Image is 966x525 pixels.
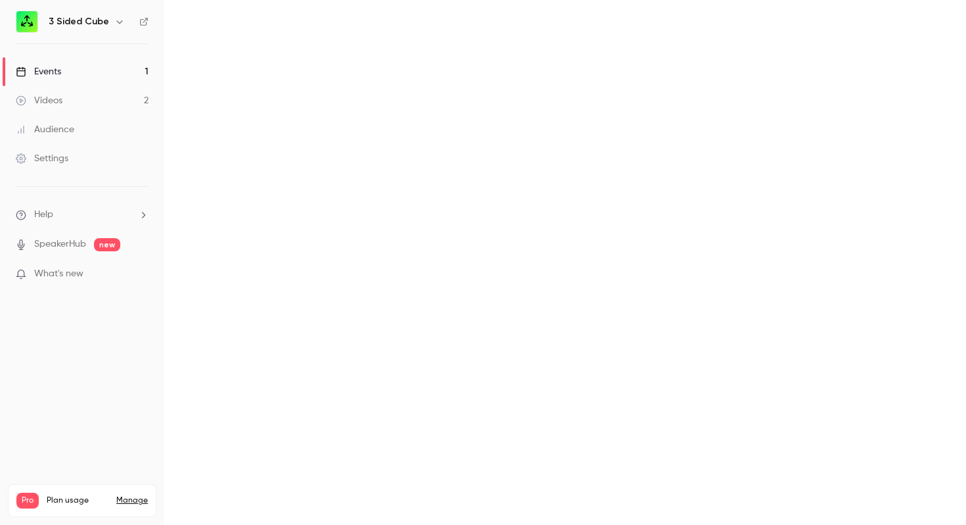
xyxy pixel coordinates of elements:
span: new [94,238,120,251]
div: Audience [16,123,74,136]
a: Manage [116,495,148,506]
h6: 3 Sided Cube [49,15,109,28]
a: SpeakerHub [34,238,86,251]
span: What's new [34,267,83,281]
span: Help [34,208,53,222]
span: Plan usage [47,495,108,506]
iframe: Noticeable Trigger [133,268,149,280]
img: 3 Sided Cube [16,11,37,32]
span: Pro [16,493,39,509]
div: Events [16,65,61,78]
li: help-dropdown-opener [16,208,149,222]
div: Videos [16,94,62,107]
div: Settings [16,152,68,165]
